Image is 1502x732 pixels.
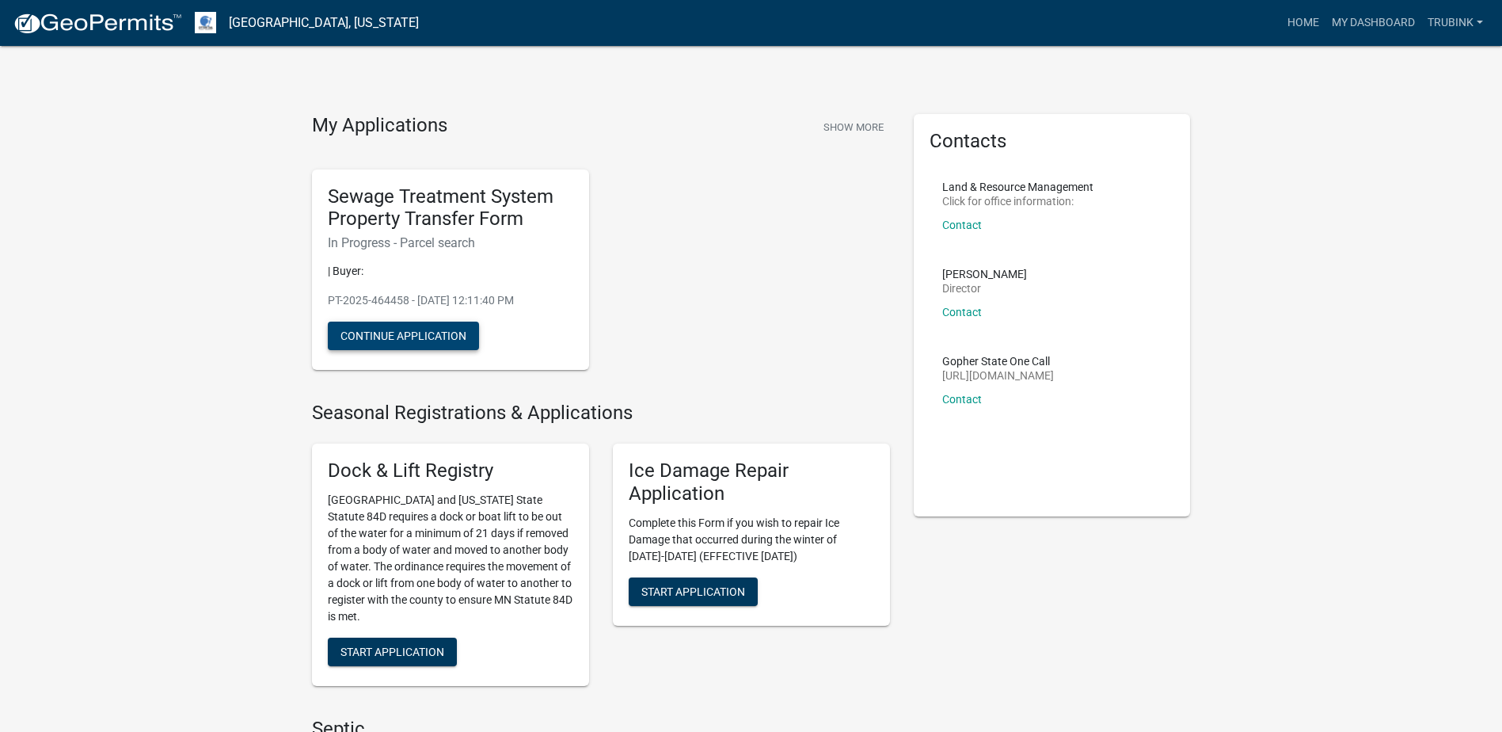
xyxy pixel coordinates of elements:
[629,459,874,505] h5: Ice Damage Repair Application
[328,492,573,625] p: [GEOGRAPHIC_DATA] and [US_STATE] State Statute 84D requires a dock or boat lift to be out of the ...
[328,235,573,250] h6: In Progress - Parcel search
[312,114,447,138] h4: My Applications
[312,402,890,425] h4: Seasonal Registrations & Applications
[942,283,1027,294] p: Director
[340,645,444,658] span: Start Application
[328,638,457,666] button: Start Application
[942,269,1027,280] p: [PERSON_NAME]
[1281,8,1325,38] a: Home
[328,292,573,309] p: PT-2025-464458 - [DATE] 12:11:40 PM
[1421,8,1489,38] a: trubink
[328,322,479,350] button: Continue Application
[942,393,982,406] a: Contact
[930,130,1175,153] h5: Contacts
[942,181,1093,193] p: Land & Resource Management
[942,306,982,318] a: Contact
[1325,8,1421,38] a: My Dashboard
[942,219,982,231] a: Contact
[942,370,1054,381] p: [URL][DOMAIN_NAME]
[328,459,573,482] h5: Dock & Lift Registry
[942,356,1054,367] p: Gopher State One Call
[629,515,874,565] p: Complete this Form if you wish to repair Ice Damage that occurred during the winter of [DATE]-[DA...
[942,196,1093,207] p: Click for office information:
[641,585,745,597] span: Start Application
[817,114,890,140] button: Show More
[195,12,216,33] img: Otter Tail County, Minnesota
[629,578,758,606] button: Start Application
[328,263,573,280] p: | Buyer:
[229,10,419,36] a: [GEOGRAPHIC_DATA], [US_STATE]
[328,185,573,231] h5: Sewage Treatment System Property Transfer Form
